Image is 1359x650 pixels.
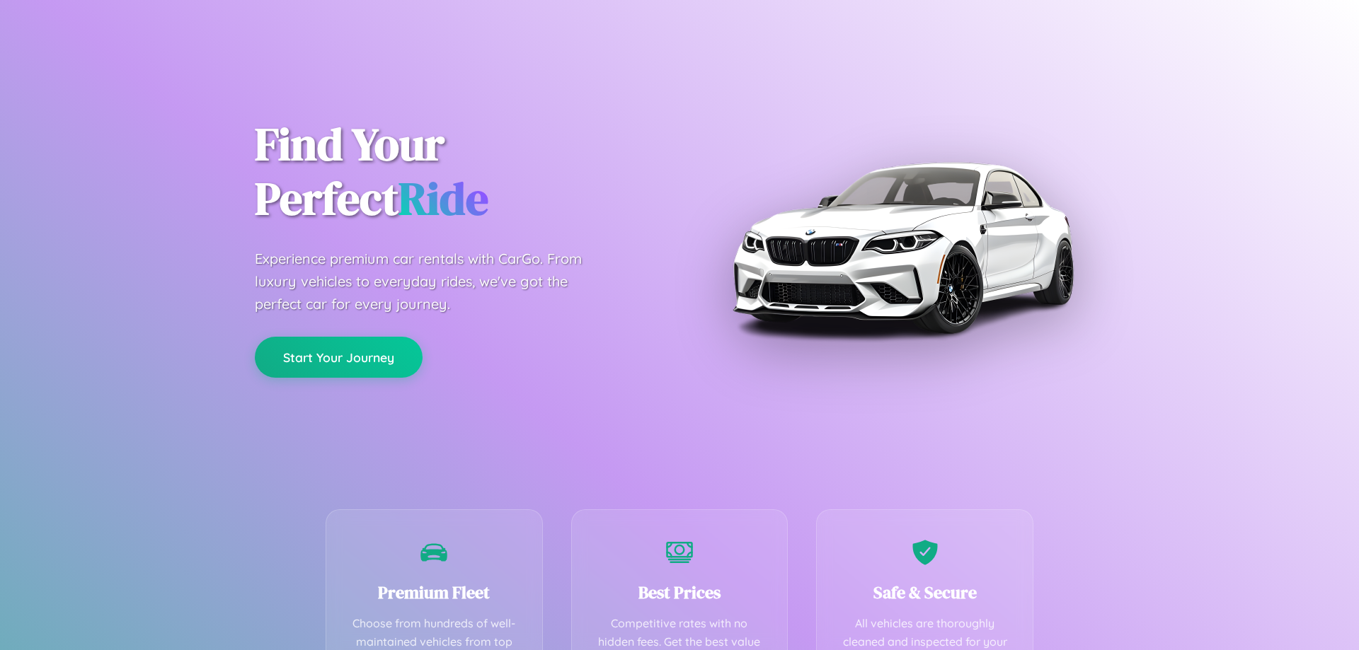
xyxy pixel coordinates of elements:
[593,581,767,604] h3: Best Prices
[348,581,521,604] h3: Premium Fleet
[255,117,658,226] h1: Find Your Perfect
[726,71,1079,424] img: Premium BMW car rental vehicle
[398,168,488,229] span: Ride
[838,581,1011,604] h3: Safe & Secure
[255,337,423,378] button: Start Your Journey
[255,248,609,315] p: Experience premium car rentals with CarGo. From luxury vehicles to everyday rides, we've got the ...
